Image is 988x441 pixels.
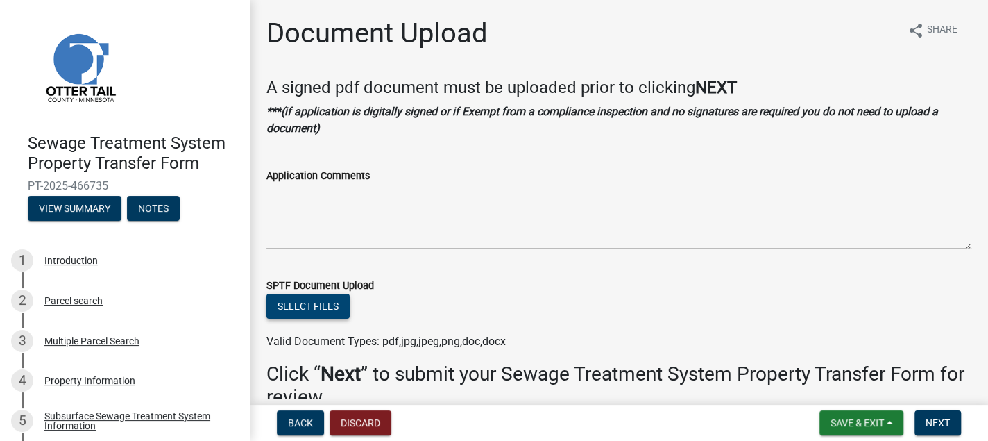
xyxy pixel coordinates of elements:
h1: Document Upload [266,17,488,50]
wm-modal-confirm: Notes [127,203,180,215]
span: Valid Document Types: pdf,jpg,jpeg,png,doc,docx [266,335,506,348]
wm-modal-confirm: Summary [28,203,121,215]
span: PT-2025-466735 [28,179,222,192]
h4: Sewage Treatment System Property Transfer Form [28,133,239,174]
div: 3 [11,330,33,352]
i: share [908,22,924,39]
div: 5 [11,410,33,432]
div: 2 [11,290,33,312]
strong: Next [321,363,361,385]
label: Application Comments [266,172,370,181]
button: Next [914,410,961,435]
strong: NEXT [695,78,737,97]
button: Back [277,410,324,435]
div: 4 [11,369,33,392]
span: Share [927,22,957,39]
button: Select files [266,294,350,319]
label: SPTF Document Upload [266,281,374,291]
button: Discard [330,410,391,435]
h4: A signed pdf document must be uploaded prior to clicking [266,78,971,98]
div: Subsurface Sewage Treatment System Information [44,411,228,431]
button: View Summary [28,196,121,221]
strong: ***(if application is digitally signed or if Exempt from a compliance inspection and no signature... [266,105,938,135]
div: Multiple Parcel Search [44,336,139,346]
button: Notes [127,196,180,221]
span: Next [926,417,950,428]
span: Save & Exit [831,417,884,428]
button: Save & Exit [819,410,903,435]
div: Introduction [44,256,98,265]
button: shareShare [896,17,969,44]
h3: Click “ ” to submit your Sewage Treatment System Property Transfer Form for review. [266,363,971,409]
img: Otter Tail County, Minnesota [28,15,132,119]
div: Parcel search [44,296,103,306]
div: Property Information [44,376,135,385]
div: 1 [11,249,33,272]
span: Back [288,417,313,428]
